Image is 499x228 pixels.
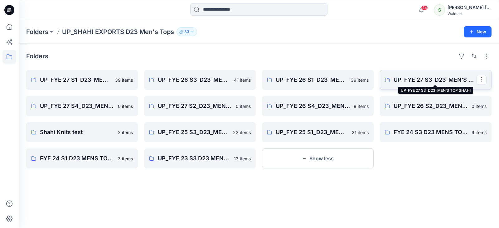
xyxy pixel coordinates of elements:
p: UP_SHAHI EXPORTS D23 Men's Tops [62,27,174,36]
h4: Folders [26,52,48,60]
a: UP_FYE 27 S2_D23_MEN’S TOP SHAHI0 items [144,96,256,116]
a: UP_FYE 26 S4_D23_MEN’S TOP SHAHI8 items [262,96,374,116]
p: 39 items [351,77,369,83]
p: UP_FYE 26 S2_D23_MEN’S TOP SHAHI [394,102,468,110]
p: 9 items [472,129,487,136]
p: 41 items [234,77,251,83]
div: [PERSON_NAME] ​[PERSON_NAME] [448,4,491,11]
a: UP_FYE 26 S3_D23_MEN’S TOP SHAHI41 items [144,70,256,90]
span: 24 [421,5,428,10]
a: UP_FYE 26 S1_D23_MEN’S TOP SHAHI39 items [262,70,374,90]
p: UP_FYE 23 S3 D23 MEN’S TOP SHAHI [158,154,230,163]
p: UP_FYE 27 S3_D23_MEN’S TOP SHAHI [394,75,477,84]
p: 0 items [118,103,133,109]
p: FYE 24 S3 D23 MENS TOP SHAHI [394,128,468,137]
p: 3 items [118,155,133,162]
a: UP_FYE 25 S3_D23_MEN’S TOP SHAHI22 items [144,122,256,142]
p: UP_FYE 25 S3_D23_MEN’S TOP SHAHI [158,128,229,137]
p: 0 items [236,103,251,109]
div: Walmart [448,11,491,16]
p: UP_FYE 27 S4_D23_MEN’S TOP SHAHI [40,102,114,110]
button: Show less [262,148,374,168]
button: New [464,26,492,37]
p: UP_FYE 26 S4_D23_MEN’S TOP SHAHI [276,102,350,110]
p: 0 items [472,103,487,109]
p: FYE 24 S1 D23 MENS TOP SHAHI [40,154,114,163]
div: S​ [434,4,445,16]
p: UP_FYE 27 S2_D23_MEN’S TOP SHAHI [158,102,232,110]
p: 13 items [234,155,251,162]
p: 22 items [233,129,251,136]
p: UP_FYE 25 S1_D23_MEN’S TOP SHAHI [276,128,348,137]
p: 21 items [352,129,369,136]
p: 39 items [115,77,133,83]
a: UP_FYE 27 S1_D23_MEN’S TOP SHAHI39 items [26,70,138,90]
a: FYE 24 S3 D23 MENS TOP SHAHI9 items [380,122,492,142]
p: 8 items [354,103,369,109]
p: Shahi Knits test [40,128,114,137]
a: UP_FYE 27 S4_D23_MEN’S TOP SHAHI0 items [26,96,138,116]
a: Folders [26,27,48,36]
a: UP_FYE 27 S3_D23_MEN’S TOP SHAHI [380,70,492,90]
a: UP_FYE 25 S1_D23_MEN’S TOP SHAHI21 items [262,122,374,142]
p: UP_FYE 27 S1_D23_MEN’S TOP SHAHI [40,75,111,84]
a: Shahi Knits test2 items [26,122,138,142]
a: FYE 24 S1 D23 MENS TOP SHAHI3 items [26,148,138,168]
p: 2 items [118,129,133,136]
p: UP_FYE 26 S3_D23_MEN’S TOP SHAHI [158,75,230,84]
a: UP_FYE 23 S3 D23 MEN’S TOP SHAHI13 items [144,148,256,168]
p: UP_FYE 26 S1_D23_MEN’S TOP SHAHI [276,75,347,84]
a: UP_FYE 26 S2_D23_MEN’S TOP SHAHI0 items [380,96,492,116]
button: 33 [177,27,197,36]
p: 33 [184,28,189,35]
